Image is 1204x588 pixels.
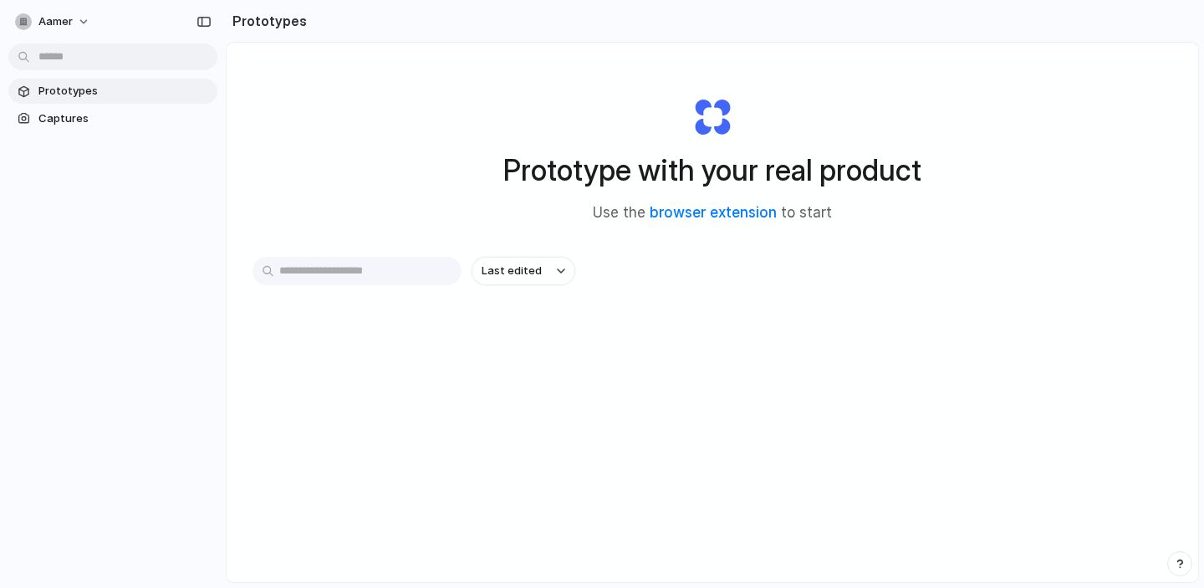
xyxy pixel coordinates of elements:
[8,8,99,35] button: aamer
[593,202,832,224] span: Use the to start
[472,257,575,285] button: Last edited
[38,110,211,127] span: Captures
[226,11,307,31] h2: Prototypes
[38,13,73,30] span: aamer
[8,106,217,131] a: Captures
[650,204,777,221] a: browser extension
[8,79,217,104] a: Prototypes
[503,148,921,192] h1: Prototype with your real product
[38,83,211,100] span: Prototypes
[482,263,542,279] span: Last edited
